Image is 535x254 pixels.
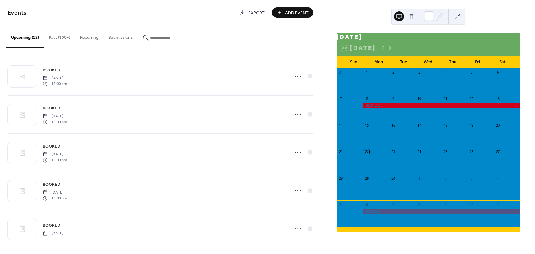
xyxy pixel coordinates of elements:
[43,114,67,119] span: [DATE]
[341,56,366,68] div: Sun
[469,96,474,101] div: 12
[443,96,448,101] div: 11
[495,70,500,75] div: 6
[43,143,60,150] a: BOOKED
[43,231,63,236] span: [DATE]
[391,202,395,207] div: 7
[391,176,395,180] div: 30
[469,70,474,75] div: 5
[235,7,269,18] a: Export
[44,25,75,47] button: Past (100+)
[417,176,422,180] div: 1
[490,56,515,68] div: Sat
[469,149,474,154] div: 26
[43,195,67,201] span: 12:00 pm
[443,123,448,127] div: 18
[43,66,62,74] a: BOOKED!
[391,123,395,127] div: 16
[416,56,441,68] div: Wed
[364,149,369,154] div: 22
[43,67,62,74] span: BOOKED!
[417,149,422,154] div: 24
[43,75,67,81] span: [DATE]
[391,56,416,68] div: Tue
[417,96,422,101] div: 10
[495,202,500,207] div: 11
[364,176,369,180] div: 29
[469,176,474,180] div: 3
[338,96,343,101] div: 7
[338,70,343,75] div: 31
[495,176,500,180] div: 4
[391,149,395,154] div: 23
[43,157,67,163] span: 12:00 pm
[43,152,67,157] span: [DATE]
[366,56,391,68] div: Mon
[43,143,60,150] span: BOOKED
[417,70,422,75] div: 3
[469,202,474,207] div: 10
[364,202,369,207] div: 6
[338,149,343,154] div: 21
[495,96,500,101] div: 13
[75,25,103,47] button: Recurring
[363,209,520,214] div: BOOKED!
[417,123,422,127] div: 17
[469,123,474,127] div: 19
[443,149,448,154] div: 25
[43,181,60,188] a: BOOKED
[103,25,138,47] button: Submissions
[443,70,448,75] div: 4
[364,123,369,127] div: 15
[443,202,448,207] div: 9
[495,123,500,127] div: 20
[443,176,448,180] div: 2
[417,202,422,207] div: 8
[465,56,490,68] div: Fri
[6,25,44,48] button: Upcoming (12)
[338,123,343,127] div: 14
[363,103,520,108] div: BOOKED
[43,119,67,125] span: 12:00 pm
[43,105,62,112] span: BOOKED!
[43,190,67,195] span: [DATE]
[441,56,465,68] div: Thu
[285,10,309,16] span: Add Event
[364,96,369,101] div: 8
[43,81,67,87] span: 12:00 pm
[338,202,343,207] div: 5
[272,7,313,18] button: Add Event
[43,222,62,229] a: BOOKED!
[43,105,62,112] a: BOOKED!
[391,96,395,101] div: 9
[43,222,62,229] span: BOOKED!
[391,70,395,75] div: 2
[8,7,27,19] span: Events
[337,33,520,41] div: [DATE]
[495,149,500,154] div: 27
[248,10,265,16] span: Export
[338,176,343,180] div: 28
[364,70,369,75] div: 1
